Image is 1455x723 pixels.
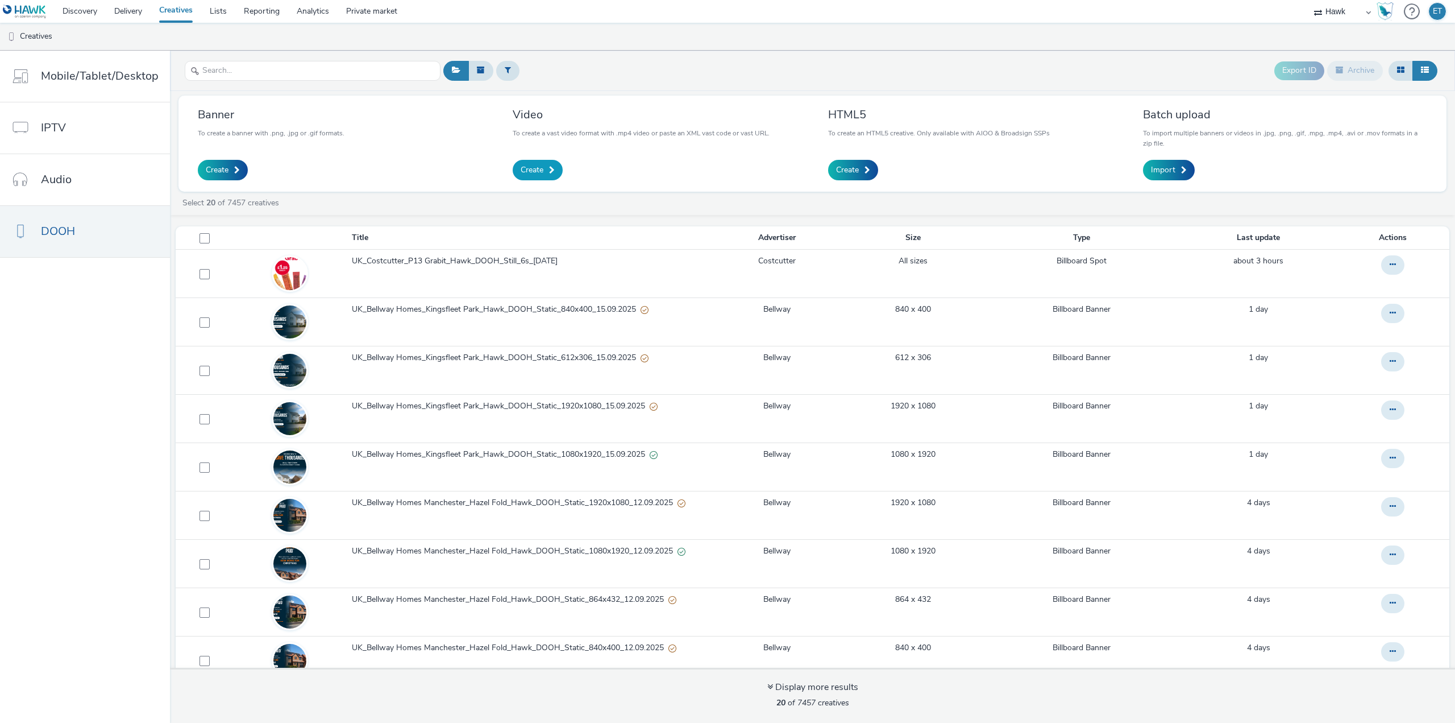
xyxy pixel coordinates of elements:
h3: Batch upload [1143,107,1427,122]
th: Last update [1177,226,1341,250]
a: Bellway [763,546,791,557]
a: 1920 x 1080 [891,497,936,509]
span: UK_Bellway Homes_Kingsfleet Park_Hawk_DOOH_Static_1080x1920_15.09.2025 [352,449,650,460]
a: UK_Bellway Homes Manchester_Hazel Fold_Hawk_DOOH_Static_840x400_12.09.2025Partially valid [352,642,713,659]
span: Create [206,164,228,176]
a: 612 x 306 [895,352,931,363]
a: Bellway [763,400,791,412]
a: All sizes [899,255,928,267]
img: 449beaab-6c05-40ab-89ae-504ad90a661a.jpg [273,438,306,497]
th: Type [987,226,1177,250]
a: Create [513,160,563,180]
a: Billboard Banner [1053,497,1111,509]
h3: Video [513,107,770,122]
span: DOOH [41,223,75,239]
img: dfa6ccec-a17e-460a-9e86-39a3a58f1b7d.jpg [273,305,306,338]
th: Size [839,226,988,250]
a: Billboard Banner [1053,546,1111,557]
button: Table [1412,61,1437,80]
img: dooh [6,31,17,43]
h3: HTML5 [828,107,1050,122]
span: 1 day [1249,449,1268,460]
a: Billboard Banner [1053,594,1111,605]
a: 16 September 2025, 15:20 [1233,255,1283,267]
a: UK_Bellway Homes_Kingsfleet Park_Hawk_DOOH_Static_612x306_15.09.2025Partially valid [352,352,713,369]
span: UK_Bellway Homes_Kingsfleet Park_Hawk_DOOH_Static_612x306_15.09.2025 [352,352,641,363]
a: Bellway [763,304,791,315]
div: Valid [677,546,685,557]
input: Search... [185,61,440,81]
span: UK_Bellway Homes Manchester_Hazel Fold_Hawk_DOOH_Static_1920x1080_12.09.2025 [352,497,677,509]
a: UK_Bellway Homes_Kingsfleet Park_Hawk_DOOH_Static_840x400_15.09.2025Partially valid [352,304,713,321]
span: UK_Bellway Homes Manchester_Hazel Fold_Hawk_DOOH_Static_840x400_12.09.2025 [352,642,668,654]
img: feb3c29e-3534-49be-9c41-2da4edaa72bf.jpg [273,354,306,387]
p: To create an HTML5 creative. Only available with AIOO & Broadsign SSPs [828,128,1050,138]
a: Bellway [763,449,791,460]
a: UK_Bellway Homes Manchester_Hazel Fold_Hawk_DOOH_Static_864x432_12.09.2025Partially valid [352,594,713,611]
span: about 3 hours [1233,255,1283,266]
strong: 20 [206,197,215,208]
a: UK_Costcutter_P13 Grabit_Hawk_DOOH_Still_6s_[DATE] [352,255,713,272]
a: UK_Bellway Homes_Kingsfleet Park_Hawk_DOOH_Static_1920x1080_15.09.2025Partially valid [352,400,713,418]
th: Actions [1341,226,1450,250]
span: Mobile/Tablet/Desktop [41,68,159,84]
span: 4 days [1247,497,1270,508]
p: To create a vast video format with .mp4 video or paste an XML vast code or vast URL. [513,128,770,138]
span: UK_Bellway Homes_Kingsfleet Park_Hawk_DOOH_Static_840x400_15.09.2025 [352,304,641,315]
a: Create [828,160,878,180]
a: Bellway [763,642,791,654]
img: Hawk Academy [1377,2,1394,20]
p: To create a banner with .png, .jpg or .gif formats. [198,128,344,138]
span: 1 day [1249,352,1268,363]
a: 1080 x 1920 [891,546,936,557]
span: Create [836,164,859,176]
div: Partially valid [641,304,648,316]
img: 460345ed-9c40-4efb-a790-9f55a853eaf8.jpg [273,596,306,629]
img: c974f241-c378-42d0-a6fe-2609d0db3e6f.jpg [273,644,306,677]
div: Partially valid [650,400,658,412]
a: UK_Bellway Homes_Kingsfleet Park_Hawk_DOOH_Static_1080x1920_15.09.2025Valid [352,449,713,466]
a: Costcutter [758,255,796,267]
span: of 7457 creatives [776,697,849,708]
img: undefined Logo [3,5,47,19]
p: To import multiple banners or videos in .jpg, .png, .gif, .mpg, .mp4, .avi or .mov formats in a z... [1143,128,1427,148]
a: Select of 7457 creatives [181,197,284,208]
a: 12 September 2025, 15:02 [1247,546,1270,557]
a: 15 September 2025, 16:19 [1249,352,1268,363]
a: Billboard Banner [1053,304,1111,315]
span: UK_Bellway Homes Manchester_Hazel Fold_Hawk_DOOH_Static_1080x1920_12.09.2025 [352,546,677,557]
a: Billboard Banner [1053,400,1111,412]
span: IPTV [41,119,66,136]
a: 15 September 2025, 16:18 [1249,449,1268,460]
a: 15 September 2025, 16:19 [1249,400,1268,412]
a: UK_Bellway Homes Manchester_Hazel Fold_Hawk_DOOH_Static_1080x1920_12.09.2025Valid [352,546,713,563]
a: 1920 x 1080 [891,400,936,412]
a: 840 x 400 [895,642,931,654]
button: Grid [1389,61,1413,80]
div: Partially valid [641,352,648,364]
strong: 20 [776,697,785,708]
img: df738c6f-dd3b-46ae-b712-f47776726298.jpg [273,245,306,303]
span: Audio [41,171,72,188]
a: Import [1143,160,1195,180]
span: UK_Costcutter_P13 Grabit_Hawk_DOOH_Still_6s_[DATE] [352,255,562,267]
div: Partially valid [677,497,685,509]
span: Create [521,164,543,176]
div: 12 September 2025, 15:01 [1247,642,1270,654]
a: Bellway [763,497,791,509]
a: 12 September 2025, 15:02 [1247,497,1270,509]
a: Billboard Banner [1053,642,1111,654]
button: Archive [1327,61,1383,80]
a: 15 September 2025, 16:19 [1249,304,1268,315]
span: UK_Bellway Homes_Kingsfleet Park_Hawk_DOOH_Static_1920x1080_15.09.2025 [352,400,650,412]
a: Bellway [763,594,791,605]
div: 12 September 2025, 15:01 [1247,594,1270,605]
a: 864 x 432 [895,594,931,605]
